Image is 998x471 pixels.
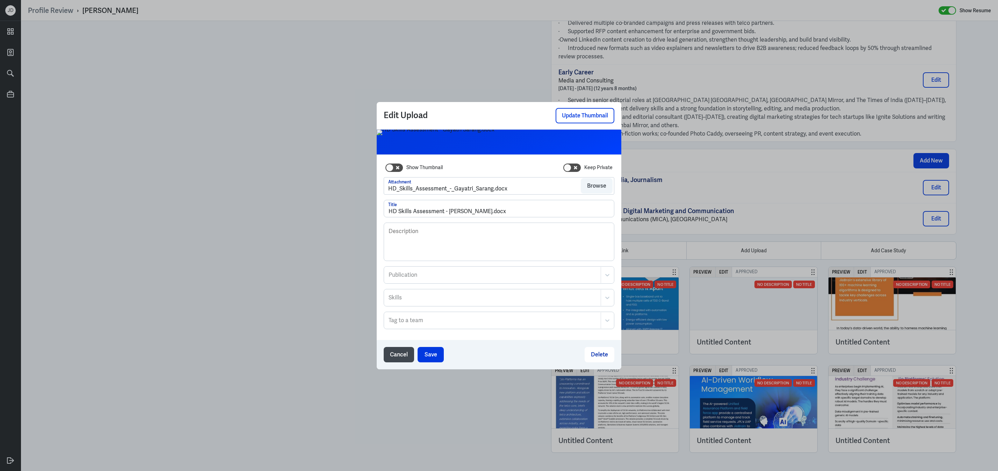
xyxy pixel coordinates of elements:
[585,347,614,362] button: Delete
[384,200,614,217] input: Title
[418,347,444,362] button: Save
[406,164,443,171] label: Show Thumbnail
[581,178,613,194] button: Browse
[556,108,614,123] button: Update Thumbnail
[377,130,494,135] img: HD Skills Assessment - Gayatri Sarang.docx
[388,184,507,193] div: HD_Skills_Assessment_-_Gayatri_Sarang.docx
[384,108,499,123] p: Edit Upload
[584,164,613,171] label: Keep Private
[384,347,414,362] button: Cancel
